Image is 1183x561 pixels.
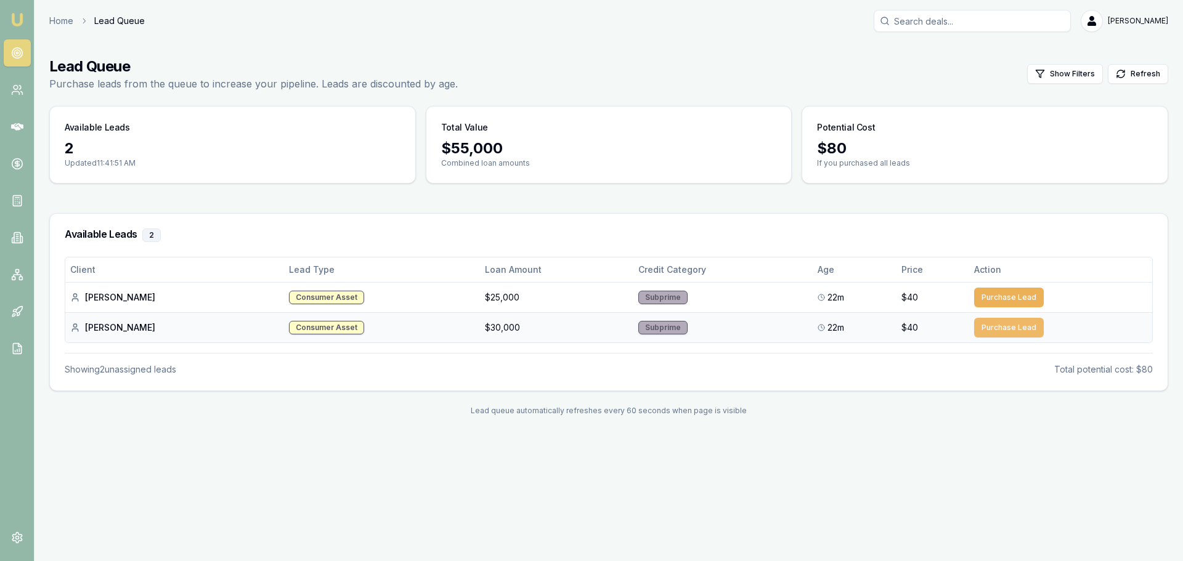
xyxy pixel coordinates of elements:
div: [PERSON_NAME] [70,321,279,334]
p: Purchase leads from the queue to increase your pipeline. Leads are discounted by age. [49,76,458,91]
th: Action [969,257,1153,282]
p: Combined loan amounts [441,158,777,168]
span: Lead Queue [94,15,145,27]
div: 2 [65,139,400,158]
div: Consumer Asset [289,321,364,334]
th: Lead Type [284,257,480,282]
a: Home [49,15,73,27]
th: Client [65,257,284,282]
h3: Potential Cost [817,121,875,134]
span: 22m [827,291,844,304]
img: emu-icon-u.png [10,12,25,27]
span: [PERSON_NAME] [1108,16,1168,26]
th: Age [813,257,896,282]
td: $30,000 [480,312,633,342]
div: $ 80 [817,139,1153,158]
span: 22m [827,321,844,334]
th: Credit Category [633,257,813,282]
button: Show Filters [1027,64,1103,84]
button: Purchase Lead [974,288,1044,307]
p: If you purchased all leads [817,158,1153,168]
span: $40 [901,321,918,334]
div: Lead queue automatically refreshes every 60 seconds when page is visible [49,406,1168,416]
th: Price [896,257,969,282]
h3: Available Leads [65,228,1153,242]
div: Subprime [638,321,688,334]
div: Consumer Asset [289,291,364,304]
button: Purchase Lead [974,318,1044,337]
button: Refresh [1108,64,1168,84]
div: Subprime [638,291,688,304]
td: $25,000 [480,282,633,312]
th: Loan Amount [480,257,633,282]
div: Showing 2 unassigned lead s [65,363,176,376]
input: Search deals [874,10,1071,32]
div: Total potential cost: $80 [1054,363,1153,376]
p: Updated 11:41:51 AM [65,158,400,168]
h3: Total Value [441,121,488,134]
nav: breadcrumb [49,15,145,27]
span: $40 [901,291,918,304]
h3: Available Leads [65,121,130,134]
div: $ 55,000 [441,139,777,158]
h1: Lead Queue [49,57,458,76]
div: 2 [142,228,161,242]
div: [PERSON_NAME] [70,291,279,304]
